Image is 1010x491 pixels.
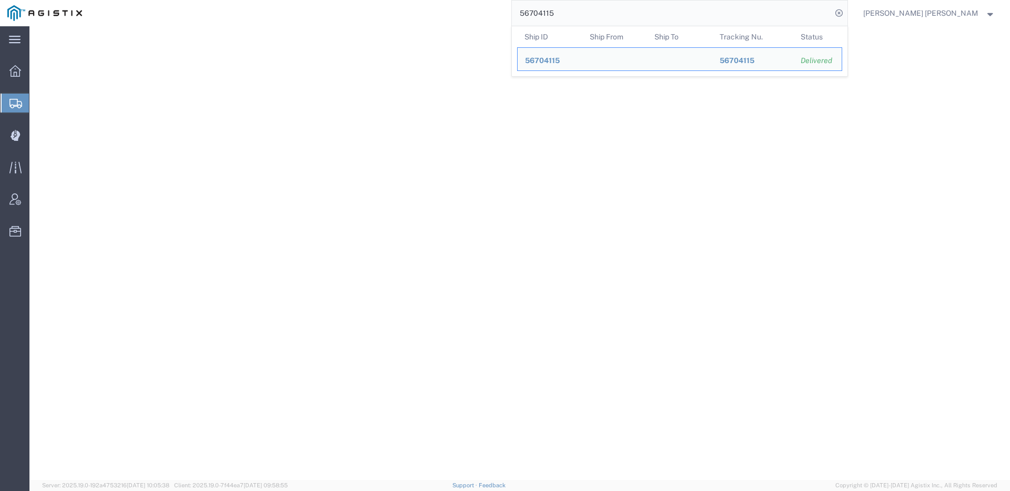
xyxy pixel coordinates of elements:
[720,56,754,65] span: 56704115
[525,56,560,65] span: 56704115
[517,26,582,47] th: Ship ID
[174,482,288,488] span: Client: 2025.19.0-7f44ea7
[525,55,575,66] div: 56704115
[835,481,997,490] span: Copyright © [DATE]-[DATE] Agistix Inc., All Rights Reserved
[863,7,995,19] button: [PERSON_NAME] [PERSON_NAME]
[712,26,794,47] th: Tracking Nu.
[127,482,169,488] span: [DATE] 10:05:38
[29,26,1010,480] iframe: FS Legacy Container
[244,482,288,488] span: [DATE] 09:58:55
[793,26,842,47] th: Status
[452,482,479,488] a: Support
[863,7,978,19] span: Kayte Bray Dogali
[512,1,832,26] input: Search for shipment number, reference number
[479,482,506,488] a: Feedback
[720,55,786,66] div: 56704115
[801,55,834,66] div: Delivered
[42,482,169,488] span: Server: 2025.19.0-192a4753216
[7,5,82,21] img: logo
[647,26,712,47] th: Ship To
[517,26,847,76] table: Search Results
[582,26,648,47] th: Ship From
